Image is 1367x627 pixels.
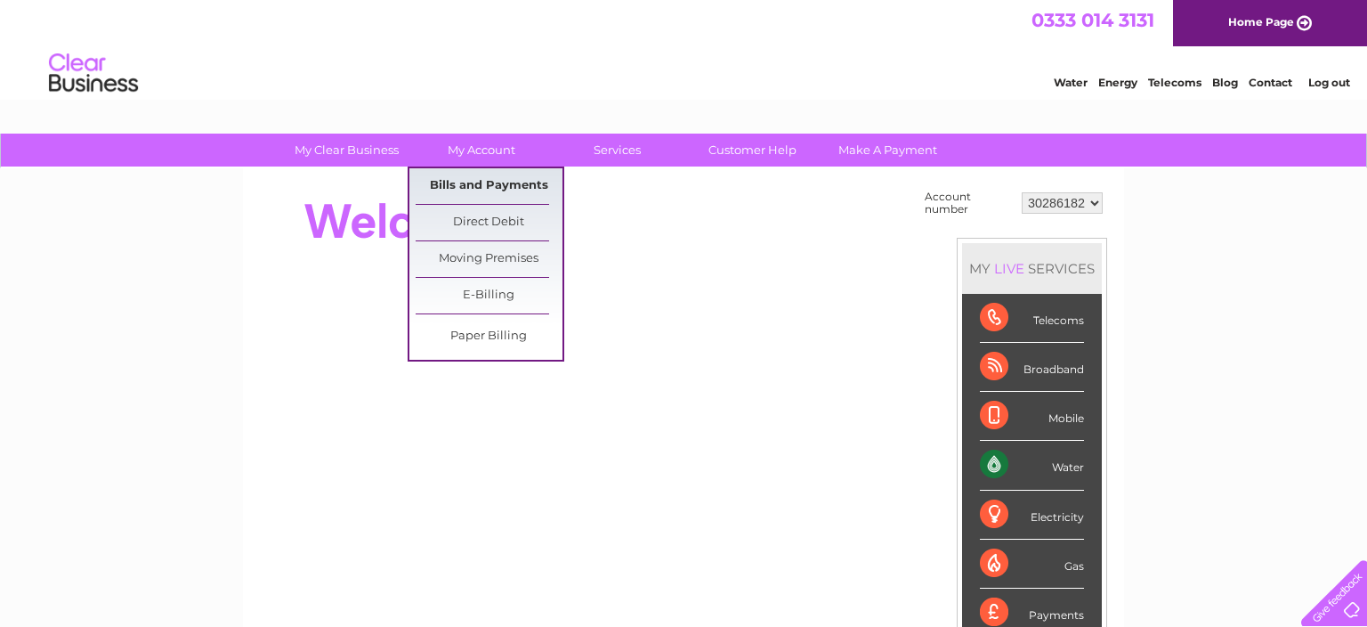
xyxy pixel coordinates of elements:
a: Moving Premises [416,241,562,277]
div: LIVE [991,260,1028,277]
div: Electricity [980,491,1084,540]
a: My Clear Business [273,134,420,167]
a: Contact [1249,76,1292,89]
a: My Account [408,134,555,167]
a: Customer Help [679,134,826,167]
div: Mobile [980,392,1084,441]
a: Energy [1098,76,1137,89]
a: Water [1054,76,1088,89]
a: Blog [1212,76,1238,89]
a: Services [544,134,691,167]
a: Log out [1308,76,1350,89]
div: Clear Business is a trading name of Verastar Limited (registered in [GEOGRAPHIC_DATA] No. 3667643... [264,10,1105,86]
a: Bills and Payments [416,168,562,204]
a: Make A Payment [814,134,961,167]
td: Account number [920,186,1017,220]
a: Direct Debit [416,205,562,240]
div: Telecoms [980,294,1084,343]
div: MY SERVICES [962,243,1102,294]
a: Telecoms [1148,76,1201,89]
img: logo.png [48,46,139,101]
a: E-Billing [416,278,562,313]
a: Paper Billing [416,319,562,354]
a: 0333 014 3131 [1031,9,1154,31]
div: Gas [980,540,1084,589]
div: Water [980,441,1084,490]
div: Broadband [980,343,1084,392]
